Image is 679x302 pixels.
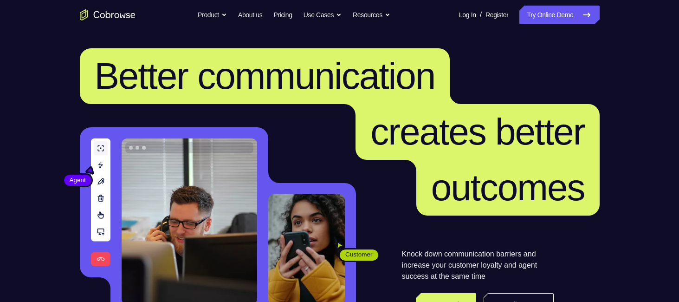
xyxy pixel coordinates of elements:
span: outcomes [431,167,585,208]
span: creates better [370,111,584,152]
button: Resources [353,6,390,24]
button: Use Cases [304,6,342,24]
a: Go to the home page [80,9,136,20]
a: About us [238,6,262,24]
a: Try Online Demo [519,6,599,24]
button: Product [198,6,227,24]
span: / [480,9,482,20]
a: Register [485,6,508,24]
a: Log In [459,6,476,24]
span: Better communication [95,55,435,97]
a: Pricing [273,6,292,24]
p: Knock down communication barriers and increase your customer loyalty and agent success at the sam... [402,249,554,282]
